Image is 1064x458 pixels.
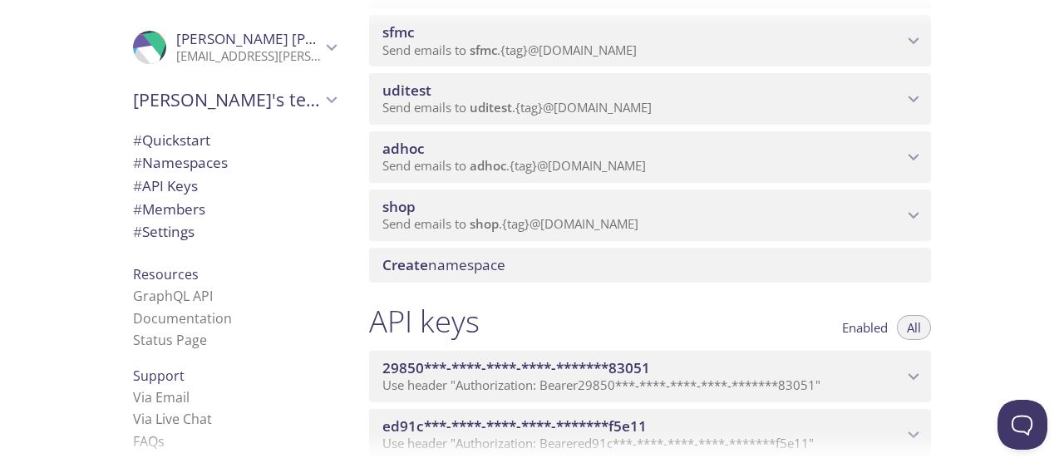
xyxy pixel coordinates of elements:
[133,309,232,327] a: Documentation
[470,215,499,232] span: shop
[176,48,321,65] p: [EMAIL_ADDRESS][PERSON_NAME][PERSON_NAME][DOMAIN_NAME]
[369,131,931,183] div: adhoc namespace
[120,198,349,221] div: Members
[120,20,349,75] div: Latha Samsani
[369,15,931,66] div: sfmc namespace
[120,220,349,244] div: Team Settings
[470,42,497,58] span: sfmc
[382,255,428,274] span: Create
[997,400,1047,450] iframe: Help Scout Beacon - Open
[369,73,931,125] div: uditest namespace
[133,131,210,150] span: Quickstart
[133,410,212,428] a: Via Live Chat
[120,78,349,121] div: Jorgen's team
[470,99,512,116] span: uditest
[176,29,404,48] span: [PERSON_NAME] [PERSON_NAME]
[897,315,931,340] button: All
[382,42,637,58] span: Send emails to . {tag} @[DOMAIN_NAME]
[382,255,505,274] span: namespace
[369,248,931,283] div: Create namespace
[133,88,321,111] span: [PERSON_NAME]'s team
[382,99,652,116] span: Send emails to . {tag} @[DOMAIN_NAME]
[133,199,205,219] span: Members
[133,176,198,195] span: API Keys
[133,287,213,305] a: GraphQL API
[382,22,415,42] span: sfmc
[382,81,431,100] span: uditest
[133,176,142,195] span: #
[382,197,416,216] span: shop
[832,315,898,340] button: Enabled
[133,367,185,385] span: Support
[120,175,349,198] div: API Keys
[133,265,199,283] span: Resources
[369,190,931,241] div: shop namespace
[470,157,506,174] span: adhoc
[133,388,190,406] a: Via Email
[369,303,480,340] h1: API keys
[133,199,142,219] span: #
[133,153,142,172] span: #
[382,157,646,174] span: Send emails to . {tag} @[DOMAIN_NAME]
[133,222,195,241] span: Settings
[133,153,228,172] span: Namespaces
[133,222,142,241] span: #
[120,151,349,175] div: Namespaces
[382,215,638,232] span: Send emails to . {tag} @[DOMAIN_NAME]
[120,129,349,152] div: Quickstart
[382,139,425,158] span: adhoc
[133,131,142,150] span: #
[133,331,207,349] a: Status Page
